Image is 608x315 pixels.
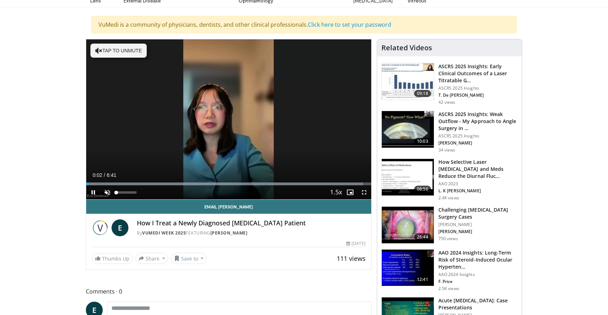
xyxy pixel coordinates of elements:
p: 2.4K views [438,195,459,201]
a: 12:41 AAO 2024 Insights: Long-Term Risk of Steroid-Induced Ocular Hyperten… AAO 2024 Insights F. ... [381,249,518,291]
p: [PERSON_NAME] [438,140,518,146]
button: Pause [86,185,100,199]
img: b8bf30ca-3013-450f-92b0-de11c61660f8.150x105_q85_crop-smart_upscale.jpg [382,63,434,100]
p: L. K [PERSON_NAME] [438,188,518,194]
span: 26:44 [414,233,431,240]
span: / [104,172,105,178]
h4: How I Treat a Newly Diagnosed [MEDICAL_DATA] Patient [137,219,366,227]
span: Comments 0 [86,287,372,296]
h3: Acute [MEDICAL_DATA]: Case Presentations [438,297,518,311]
div: VuMedi is a community of physicians, dentists, and other clinical professionals. [91,16,517,33]
a: Click here to set your password [308,21,391,28]
button: Tap to unmute [90,44,147,58]
a: 10:03 ASCRS 2025 Insights: Weak Outflow - My Approach to Angle Surgery in … ASCRS 2025 Insights [... [381,111,518,153]
div: [DATE] [346,240,365,247]
video-js: Video Player [86,39,371,200]
img: 05a6f048-9eed-46a7-93e1-844e43fc910c.150x105_q85_crop-smart_upscale.jpg [382,207,434,243]
div: Progress Bar [86,182,371,185]
span: 08:56 [414,186,431,193]
button: Unmute [100,185,114,199]
span: 6:41 [107,172,116,178]
p: [PERSON_NAME] [438,222,518,227]
button: Save to [171,253,207,264]
a: 09:18 ASCRS 2025 Insights: Early Clinical Outcomes of a Laser Titratable G… ASCRS 2025 Insights T... [381,63,518,105]
button: Playback Rate [329,185,343,199]
h4: Related Videos [381,44,432,52]
a: Email [PERSON_NAME] [86,200,371,214]
p: AAO 2023 [438,181,518,187]
p: 34 views [438,147,456,153]
span: 09:18 [414,90,431,97]
p: 750 views [438,236,458,242]
h3: Challenging [MEDICAL_DATA] Surgery Cases [438,206,518,220]
div: By FEATURING [137,230,366,236]
span: 10:03 [414,138,431,145]
button: Enable picture-in-picture mode [343,185,357,199]
div: Volume Level [116,191,136,194]
a: Thumbs Up [92,253,133,264]
span: 111 views [337,254,366,263]
p: T. De [PERSON_NAME] [438,92,518,98]
img: 420b1191-3861-4d27-8af4-0e92e58098e4.150x105_q85_crop-smart_upscale.jpg [382,159,434,195]
a: E [112,219,128,236]
h3: ASCRS 2025 Insights: Weak Outflow - My Approach to Angle Surgery in … [438,111,518,132]
img: Vumedi Week 2025 [92,219,109,236]
a: 26:44 Challenging [MEDICAL_DATA] Surgery Cases [PERSON_NAME] [PERSON_NAME] 750 views [381,206,518,244]
p: ASCRS 2025 Insights [438,85,518,91]
p: ASCRS 2025 Insights [438,133,518,139]
h3: AAO 2024 Insights: Long-Term Risk of Steroid-Induced Ocular Hyperten… [438,249,518,270]
p: F. Price [438,279,518,284]
h3: ASCRS 2025 Insights: Early Clinical Outcomes of a Laser Titratable G… [438,63,518,84]
p: 2.5K views [438,286,459,291]
h3: How Selective Laser [MEDICAL_DATA] and Meds Reduce the Diurnal Fluc… [438,159,518,180]
span: 0:02 [93,172,102,178]
p: AAO 2024 Insights [438,272,518,277]
p: [PERSON_NAME] [438,229,518,234]
button: Fullscreen [357,185,371,199]
a: [PERSON_NAME] [210,230,248,236]
img: d1bebadf-5ef8-4c82-bd02-47cdd9740fa5.150x105_q85_crop-smart_upscale.jpg [382,250,434,286]
img: c4ee65f2-163e-44d3-aede-e8fb280be1de.150x105_q85_crop-smart_upscale.jpg [382,111,434,148]
p: 42 views [438,99,456,105]
a: Vumedi Week 2025 [142,230,186,236]
button: Share [135,253,168,264]
span: 12:41 [414,276,431,283]
a: 08:56 How Selective Laser [MEDICAL_DATA] and Meds Reduce the Diurnal Fluc… AAO 2023 L. K [PERSON_... [381,159,518,201]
